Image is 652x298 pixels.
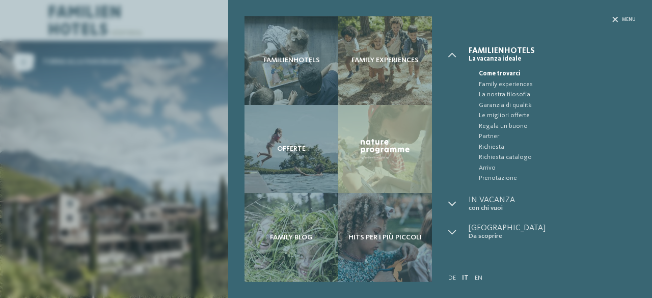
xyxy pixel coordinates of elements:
[479,90,636,100] span: La nostra filosofia
[469,111,636,121] a: Le migliori offerte
[469,152,636,162] a: Richiesta catalogo
[469,204,636,212] span: con chi vuoi
[469,79,636,90] a: Family experiences
[479,142,636,152] span: Richiesta
[469,142,636,152] a: Richiesta
[348,233,422,242] span: Hits per i più piccoli
[469,163,636,173] a: Arrivo
[244,16,338,105] a: Il nostro family hotel a Merano e dintorni è perfetto per trascorrere giorni felici Familienhotels
[479,121,636,131] span: Regala un buono
[469,224,636,240] a: [GEOGRAPHIC_DATA] Da scoprire
[469,224,636,232] span: [GEOGRAPHIC_DATA]
[448,275,456,281] a: DE
[469,196,636,204] span: In vacanza
[469,100,636,111] a: Garanzia di qualità
[359,137,412,161] img: Nature Programme
[469,47,636,63] a: Familienhotels La vacanza ideale
[479,100,636,111] span: Garanzia di qualità
[475,275,482,281] a: EN
[338,105,432,194] a: Il nostro family hotel a Merano e dintorni è perfetto per trascorrere giorni felici Nature Programme
[338,193,432,282] a: Il nostro family hotel a Merano e dintorni è perfetto per trascorrere giorni felici Hits per i pi...
[462,275,469,281] a: IT
[351,56,419,65] span: Family experiences
[244,105,338,194] a: Il nostro family hotel a Merano e dintorni è perfetto per trascorrere giorni felici Offerte
[277,145,306,153] span: Offerte
[469,131,636,142] a: Partner
[469,173,636,183] a: Prenotazione
[479,173,636,183] span: Prenotazione
[338,16,432,105] a: Il nostro family hotel a Merano e dintorni è perfetto per trascorrere giorni felici Family experi...
[622,16,636,23] span: Menu
[270,233,313,242] span: Family Blog
[479,152,636,162] span: Richiesta catalogo
[479,69,636,79] span: Come trovarci
[263,56,320,65] span: Familienhotels
[479,163,636,173] span: Arrivo
[469,121,636,131] a: Regala un buono
[469,232,636,240] span: Da scoprire
[469,47,636,55] span: Familienhotels
[479,131,636,142] span: Partner
[469,55,636,63] span: La vacanza ideale
[244,193,338,282] a: Il nostro family hotel a Merano e dintorni è perfetto per trascorrere giorni felici Family Blog
[479,79,636,90] span: Family experiences
[479,111,636,121] span: Le migliori offerte
[469,69,636,79] a: Come trovarci
[469,90,636,100] a: La nostra filosofia
[469,196,636,212] a: In vacanza con chi vuoi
